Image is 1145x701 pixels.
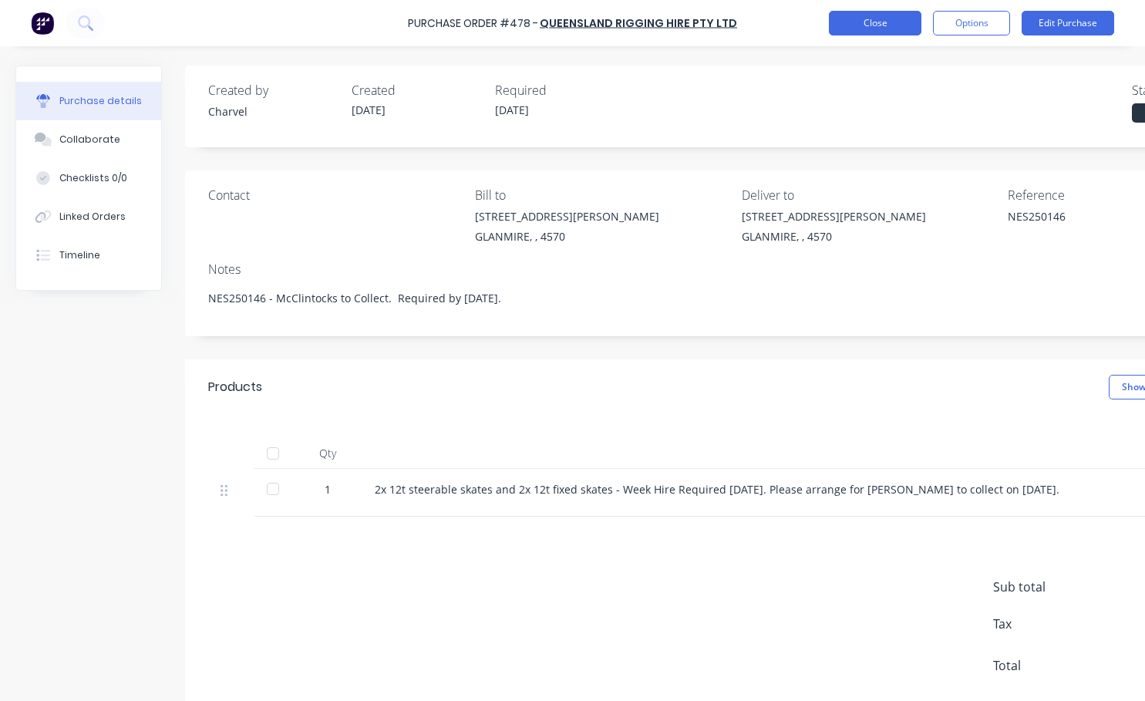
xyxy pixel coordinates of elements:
[293,438,362,469] div: Qty
[475,186,730,204] div: Bill to
[993,615,1109,633] span: Tax
[16,236,161,275] button: Timeline
[16,159,161,197] button: Checklists 0/0
[1022,11,1114,35] button: Edit Purchase
[59,171,127,185] div: Checklists 0/0
[829,11,921,35] button: Close
[208,378,262,396] div: Products
[31,12,54,35] img: Factory
[352,81,483,99] div: Created
[59,248,100,262] div: Timeline
[16,197,161,236] button: Linked Orders
[208,81,339,99] div: Created by
[208,103,339,120] div: Charvel
[475,208,659,224] div: [STREET_ADDRESS][PERSON_NAME]
[16,82,161,120] button: Purchase details
[375,481,1121,497] div: 2x 12t steerable skates and 2x 12t fixed skates - Week Hire Required [DATE]. Please arrange for [...
[208,186,463,204] div: Contact
[475,228,659,244] div: GLANMIRE, , 4570
[305,481,350,497] div: 1
[59,210,126,224] div: Linked Orders
[59,94,142,108] div: Purchase details
[742,228,926,244] div: GLANMIRE, , 4570
[742,186,997,204] div: Deliver to
[408,15,538,32] div: Purchase Order #478 -
[933,11,1010,35] button: Options
[16,120,161,159] button: Collaborate
[993,578,1109,596] span: Sub total
[59,133,120,147] div: Collaborate
[993,656,1109,675] span: Total
[495,81,626,99] div: Required
[742,208,926,224] div: [STREET_ADDRESS][PERSON_NAME]
[540,15,737,31] a: Queensland Rigging Hire Pty Ltd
